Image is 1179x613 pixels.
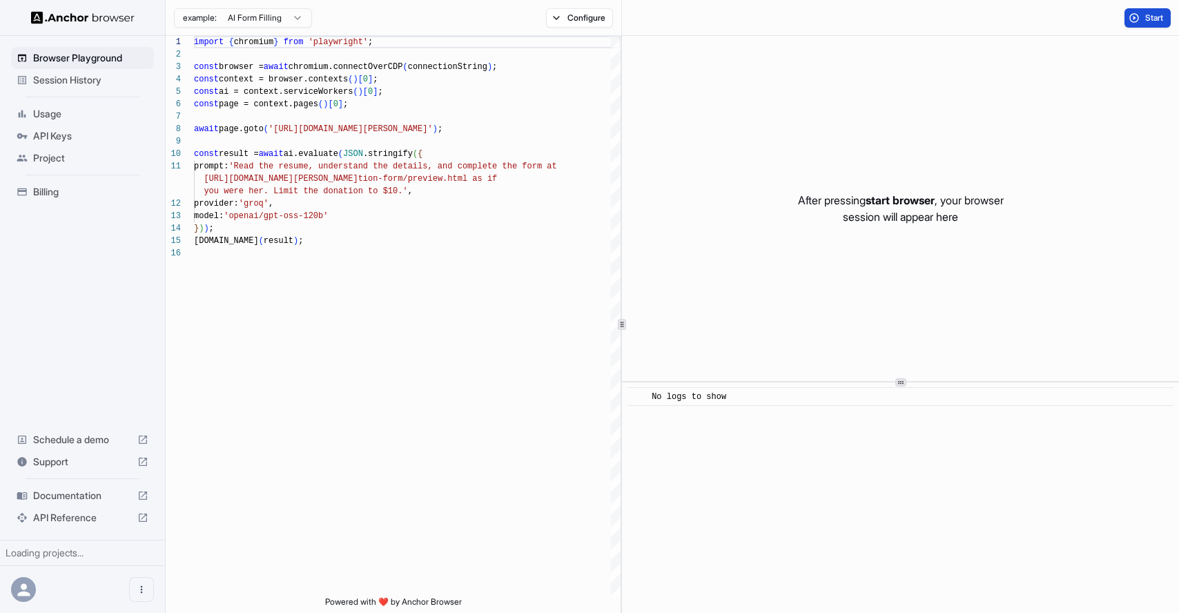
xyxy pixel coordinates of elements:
span: [ [328,99,333,109]
span: const [194,149,219,159]
span: ; [438,124,442,134]
span: [ [363,87,368,97]
span: from [284,37,304,47]
div: 13 [166,210,181,222]
span: } [194,224,199,233]
span: browser = [219,62,264,72]
div: Usage [11,103,154,125]
span: ai = context.serviceWorkers [219,87,353,97]
span: ] [368,75,373,84]
span: Documentation [33,489,132,503]
span: ; [298,236,303,246]
span: const [194,87,219,97]
span: page.goto [219,124,264,134]
span: API Reference [33,511,132,525]
button: Open menu [129,577,154,602]
div: 7 [166,110,181,123]
div: 3 [166,61,181,73]
div: API Keys [11,125,154,147]
span: const [194,75,219,84]
div: Browser Playground [11,47,154,69]
span: 'playwright' [309,37,368,47]
span: Project [33,151,148,165]
span: 'Read the resume, understand the details, and comp [228,162,477,171]
span: context = browser.contexts [219,75,348,84]
span: chromium.connectOverCDP [289,62,403,72]
div: 6 [166,98,181,110]
span: page = context.pages [219,99,318,109]
span: ( [402,62,407,72]
span: [ [358,75,363,84]
span: prompt: [194,162,228,171]
div: 2 [166,48,181,61]
span: { [228,37,233,47]
span: 'groq' [239,199,269,208]
span: ( [259,236,264,246]
span: const [194,99,219,109]
span: ( [353,87,358,97]
span: No logs to show [652,392,726,402]
div: 16 [166,247,181,260]
div: 1 [166,36,181,48]
div: Documentation [11,485,154,507]
span: ; [492,62,497,72]
span: Browser Playground [33,51,148,65]
button: Start [1124,8,1171,28]
span: } [273,37,278,47]
span: JSON [343,149,363,159]
span: , [269,199,273,208]
span: ( [348,75,353,84]
span: const [194,62,219,72]
div: 4 [166,73,181,86]
span: ) [358,87,363,97]
span: .stringify [363,149,413,159]
div: Loading projects... [6,546,159,560]
span: ) [353,75,358,84]
span: tion-form/preview.html as if [358,174,498,184]
span: 0 [333,99,338,109]
span: ( [338,149,343,159]
span: ​ [634,390,641,404]
span: Support [33,455,132,469]
button: Configure [546,8,613,28]
span: Billing [33,185,148,199]
div: 11 [166,160,181,173]
span: Powered with ❤️ by Anchor Browser [325,596,462,613]
span: await [259,149,284,159]
span: ) [487,62,492,72]
div: 5 [166,86,181,98]
span: ) [199,224,204,233]
span: ; [343,99,348,109]
span: example: [183,12,217,23]
span: ai.evaluate [284,149,338,159]
span: import [194,37,224,47]
span: ] [338,99,343,109]
span: lete the form at [477,162,556,171]
span: Session History [33,73,148,87]
span: ] [373,87,378,97]
span: ; [368,37,373,47]
span: '[URL][DOMAIN_NAME][PERSON_NAME]' [269,124,433,134]
div: 8 [166,123,181,135]
span: ) [293,236,298,246]
div: API Reference [11,507,154,529]
span: 0 [363,75,368,84]
span: { [418,149,422,159]
span: ( [318,99,323,109]
div: Schedule a demo [11,429,154,451]
span: model: [194,211,224,221]
span: [DOMAIN_NAME] [194,236,259,246]
span: Start [1145,12,1165,23]
div: 9 [166,135,181,148]
div: 14 [166,222,181,235]
div: 12 [166,197,181,210]
img: Anchor Logo [31,11,135,24]
div: Billing [11,181,154,203]
span: result = [219,149,259,159]
span: await [264,62,289,72]
p: After pressing , your browser session will appear here [798,192,1004,225]
span: Schedule a demo [33,433,132,447]
span: Usage [33,107,148,121]
span: API Keys [33,129,148,143]
div: 15 [166,235,181,247]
